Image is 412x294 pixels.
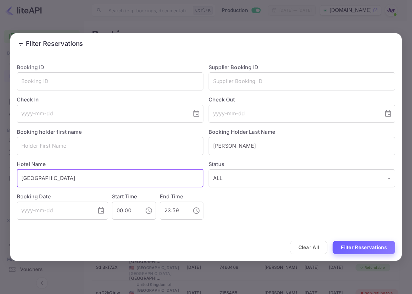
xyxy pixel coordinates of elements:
label: Hotel Name [17,161,46,167]
input: Holder First Name [17,137,203,155]
button: Filter Reservations [333,241,395,255]
input: hh:mm [160,202,188,220]
input: yyyy-mm-dd [209,105,379,123]
h2: Filter Reservations [10,33,402,54]
button: Choose date [190,107,203,120]
button: Choose time, selected time is 12:00 AM [142,204,155,217]
input: hh:mm [112,202,140,220]
button: Choose time, selected time is 11:59 PM [190,204,203,217]
button: Choose date [382,107,395,120]
label: Booking ID [17,64,45,70]
input: Holder Last Name [209,137,395,155]
label: End Time [160,193,183,200]
label: Status [209,160,395,168]
input: Booking ID [17,72,203,90]
label: Check Out [209,96,395,103]
label: Supplier Booking ID [209,64,258,70]
label: Booking Date [17,193,108,200]
label: Booking Holder Last Name [209,129,275,135]
label: Start Time [112,193,137,200]
label: Booking holder first name [17,129,82,135]
input: Supplier Booking ID [209,72,395,90]
div: ALL [209,169,395,187]
input: Hotel Name [17,169,203,187]
input: yyyy-mm-dd [17,105,187,123]
input: yyyy-mm-dd [17,202,92,220]
button: Choose date [95,204,108,217]
button: Clear All [290,241,328,255]
label: Check In [17,96,203,103]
